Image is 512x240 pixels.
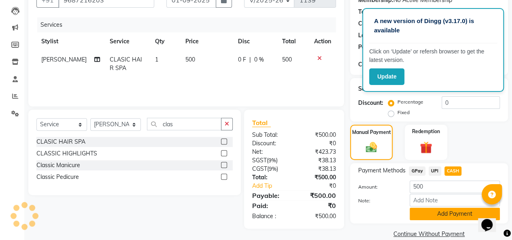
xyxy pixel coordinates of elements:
div: ₹500.00 [294,173,342,182]
div: Sub Total: [246,131,294,139]
input: Search or Scan [147,118,221,130]
div: ₹500.00 [294,131,342,139]
span: CASH [444,166,462,176]
p: Click on ‘Update’ or refersh browser to get the latest version. [369,47,497,64]
th: Stylist [36,32,105,51]
label: Redemption [412,128,440,135]
div: Balance : [246,212,294,221]
span: 0 % [254,55,264,64]
img: _gift.svg [416,140,436,155]
div: ₹500.00 [294,191,342,200]
th: Disc [233,32,277,51]
div: Net: [246,148,294,156]
div: Service Total: [358,85,395,93]
span: 9% [268,157,276,164]
span: CLASIC HAIR SPA [110,56,142,72]
th: Service [105,32,150,51]
span: 500 [185,56,195,63]
div: ( ) [246,165,294,173]
div: Services [37,17,342,32]
div: Classic Pedicure [36,173,79,181]
th: Action [309,32,336,51]
div: ₹0 [302,182,342,190]
div: 1 [392,8,395,16]
input: Amount [410,181,500,193]
th: Price [181,32,233,51]
label: Note: [352,197,404,204]
div: Discount: [246,139,294,148]
th: Total [277,32,309,51]
button: Add Payment [410,208,500,220]
button: Update [369,68,404,85]
div: Total Visits: [358,8,390,16]
div: ( ) [246,156,294,165]
div: Last Visit: [358,31,385,40]
span: 500 [282,56,291,63]
span: [PERSON_NAME] [41,56,87,63]
div: Card on file: [358,19,391,28]
div: Points: [358,43,376,51]
input: Add Note [410,194,500,206]
span: 1 [155,56,158,63]
div: Discount: [358,99,383,107]
div: Total: [246,173,294,182]
div: ₹0 [294,139,342,148]
div: Coupon Code [358,60,406,69]
img: _cash.svg [362,141,381,154]
span: SGST [252,157,267,164]
span: UPI [429,166,441,176]
div: Payable: [246,191,294,200]
div: CLASIC HAIR SPA [36,138,85,146]
iframe: chat widget [478,208,504,232]
span: CGST [252,165,267,172]
label: Manual Payment [352,129,391,136]
div: ₹500.00 [294,212,342,221]
a: Add Tip [246,182,302,190]
label: Fixed [397,109,410,116]
span: | [249,55,251,64]
span: 9% [269,166,276,172]
span: Total [252,119,271,127]
a: Continue Without Payment [352,230,506,238]
label: Percentage [397,98,423,106]
div: Classic Manicure [36,161,80,170]
div: ₹0 [294,201,342,210]
span: Payment Methods [358,166,406,175]
div: Paid: [246,201,294,210]
label: Amount: [352,183,404,191]
div: ₹423.73 [294,148,342,156]
div: ₹38.13 [294,165,342,173]
p: A new version of Dingg (v3.17.0) is available [374,17,492,35]
div: ₹38.13 [294,156,342,165]
span: 0 F [238,55,246,64]
div: CLASSIC HIGHLIGHTS [36,149,97,158]
span: GPay [409,166,425,176]
th: Qty [150,32,181,51]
